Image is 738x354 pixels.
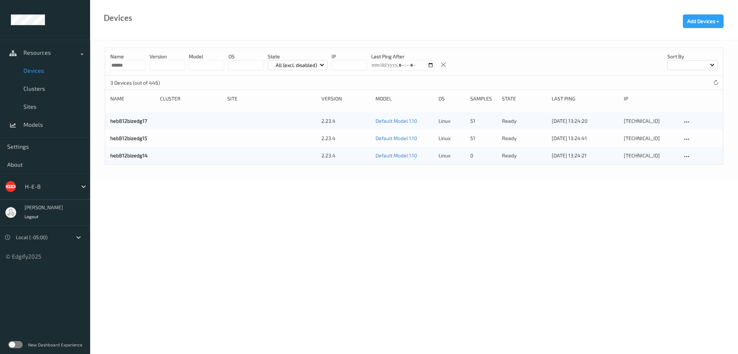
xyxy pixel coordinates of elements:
div: State [502,95,547,102]
div: 2.23.4 [321,135,370,142]
div: Name [110,95,155,102]
div: [DATE] 13:24:21 [552,152,619,159]
div: Devices [104,14,132,22]
p: ready [502,117,547,125]
div: ip [624,95,677,102]
div: Last Ping [552,95,619,102]
div: [DATE] 13:24:41 [552,135,619,142]
a: Default Model 1.10 [375,135,417,141]
p: linux [439,117,465,125]
a: Default Model 1.10 [375,118,417,124]
div: Cluster [160,95,222,102]
div: 51 [470,117,497,125]
div: 2.23.4 [321,152,370,159]
p: IP [332,53,367,60]
a: heb812bizedg17 [110,118,147,124]
div: Model [375,95,434,102]
a: Default Model 1.10 [375,152,417,158]
div: [TECHNICAL_ID] [624,152,677,159]
div: OS [439,95,465,102]
div: [TECHNICAL_ID] [624,135,677,142]
div: version [321,95,370,102]
p: version [150,53,185,60]
p: Last Ping After [371,53,434,60]
button: Add Devices + [683,14,724,28]
p: All (excl. disabled) [273,62,320,69]
div: 0 [470,152,497,159]
p: Name [110,53,146,60]
a: heb812bizedg15 [110,135,147,141]
p: OS [228,53,264,60]
p: ready [502,135,547,142]
p: State [268,53,328,60]
div: 2.23.4 [321,117,370,125]
div: Site [227,95,316,102]
div: 51 [470,135,497,142]
div: [TECHNICAL_ID] [624,117,677,125]
p: model [189,53,224,60]
div: [DATE] 13:24:20 [552,117,619,125]
p: ready [502,152,547,159]
p: 3 Devices (out of 446) [110,79,164,86]
a: heb812bizedg14 [110,152,148,158]
p: Sort by [667,53,718,60]
div: Samples [470,95,497,102]
p: linux [439,152,465,159]
p: linux [439,135,465,142]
